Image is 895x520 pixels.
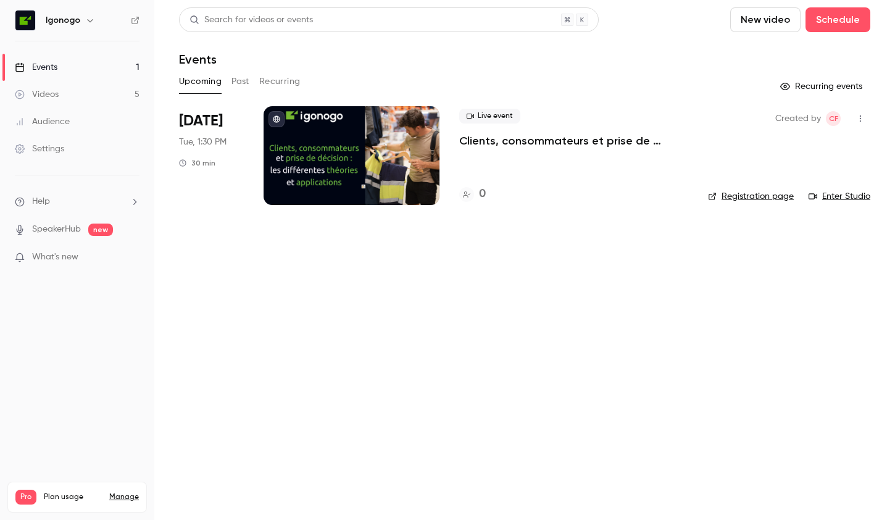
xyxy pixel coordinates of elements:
[179,136,227,148] span: Tue, 1:30 PM
[32,251,78,264] span: What's new
[708,190,794,203] a: Registration page
[179,158,215,168] div: 30 min
[15,490,36,505] span: Pro
[479,186,486,203] h4: 0
[88,224,113,236] span: new
[15,61,57,73] div: Events
[179,52,217,67] h1: Events
[44,492,102,502] span: Plan usage
[730,7,801,32] button: New video
[459,109,520,124] span: Live event
[259,72,301,91] button: Recurring
[15,10,35,30] img: Igonogo
[125,252,139,263] iframe: Noticeable Trigger
[189,14,313,27] div: Search for videos or events
[775,77,870,96] button: Recurring events
[32,223,81,236] a: SpeakerHub
[46,14,80,27] h6: Igonogo
[15,88,59,101] div: Videos
[179,72,222,91] button: Upcoming
[809,190,870,203] a: Enter Studio
[459,133,688,148] a: Clients, consommateurs et prise de décision : les différentes théories et applications
[15,115,70,128] div: Audience
[829,111,838,126] span: CF
[775,111,821,126] span: Created by
[32,195,50,208] span: Help
[109,492,139,502] a: Manage
[231,72,249,91] button: Past
[15,195,139,208] li: help-dropdown-opener
[179,111,223,131] span: [DATE]
[805,7,870,32] button: Schedule
[826,111,841,126] span: Candice Francois
[179,106,244,205] div: Oct 7 Tue, 1:30 PM (Europe/Paris)
[459,186,486,203] a: 0
[15,143,64,155] div: Settings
